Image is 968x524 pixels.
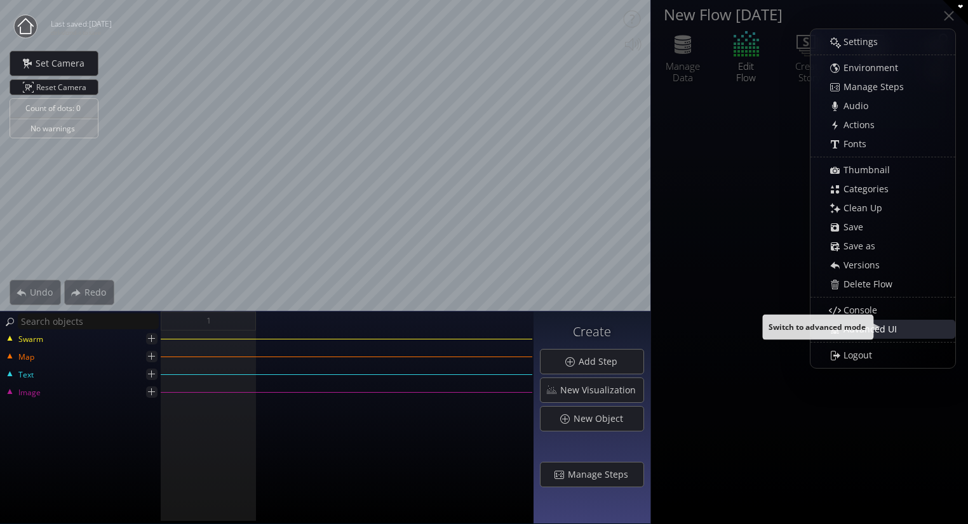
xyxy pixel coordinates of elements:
[664,6,927,22] div: New Flow [DATE]
[206,313,211,329] span: 1
[36,80,91,95] span: Reset Camera
[18,313,159,329] input: Search objects
[843,202,890,214] span: Clean Up
[843,138,874,150] span: Fonts
[567,468,636,481] span: Manage Steps
[18,351,34,363] span: Map
[843,221,871,233] span: Save
[843,323,904,336] span: Advanced UI
[843,278,900,291] span: Delete Flow
[843,62,906,74] span: Environment
[578,355,625,368] span: Add Step
[18,369,34,381] span: Text
[787,60,831,83] div: Create Story
[560,384,643,396] span: New Visualization
[18,334,43,345] span: Swarm
[843,36,885,48] span: Settings
[35,57,92,70] span: Set Camera
[843,240,883,252] span: Save as
[843,183,896,195] span: Categories
[843,100,876,112] span: Audio
[843,164,897,176] span: Thumbnail
[18,387,41,398] span: Image
[843,81,911,93] span: Manage Steps
[540,325,644,339] h3: Create
[843,349,880,362] span: Logout
[573,412,631,425] span: New Object
[843,259,887,272] span: Versions
[843,119,882,131] span: Actions
[661,60,705,83] div: Manage Data
[843,304,885,317] span: Console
